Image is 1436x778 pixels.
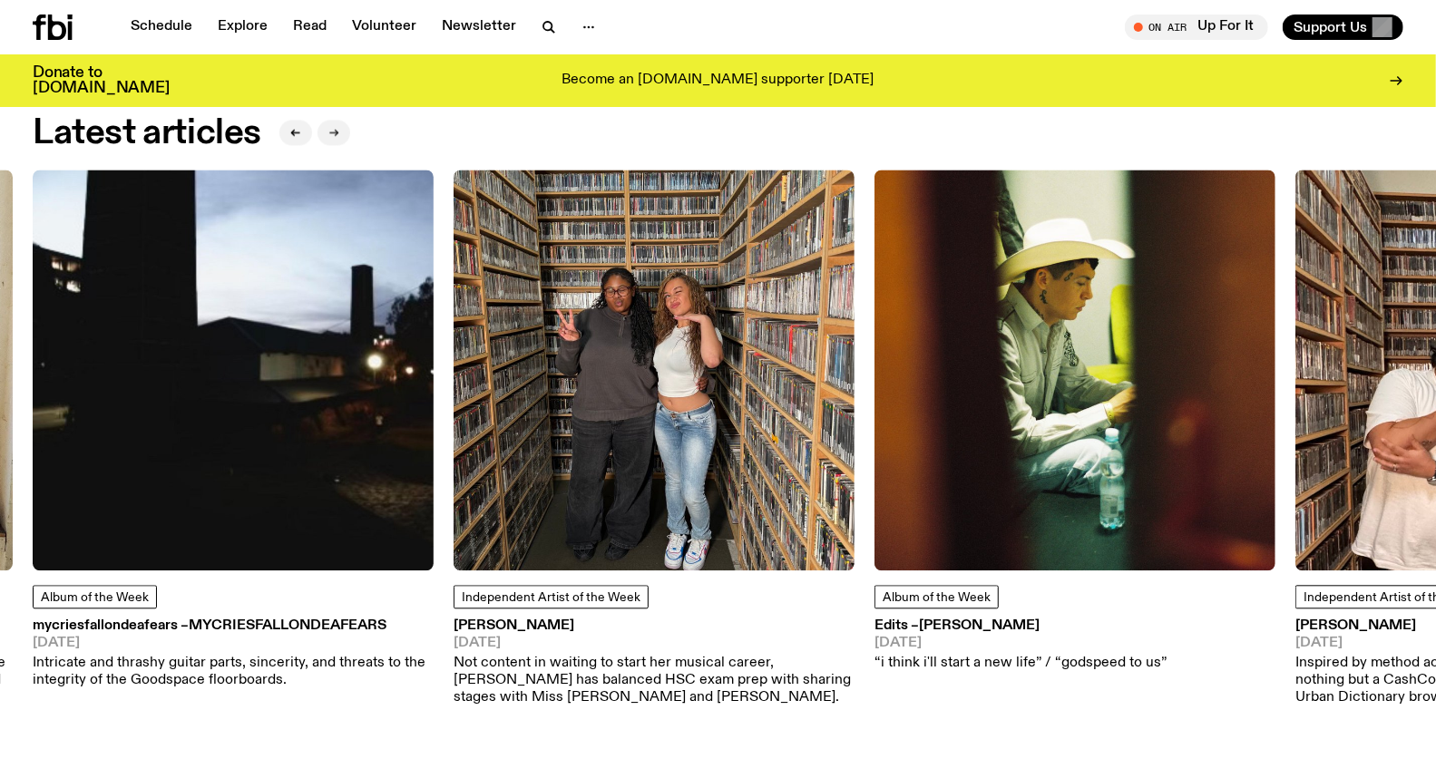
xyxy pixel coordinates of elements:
span: mycriesfallondeafears [189,618,386,633]
h2: Latest articles [33,117,261,150]
a: Schedule [120,15,203,40]
a: Independent Artist of the Week [454,585,649,608]
span: Independent Artist of the Week [462,591,640,604]
h3: [PERSON_NAME] [454,619,855,633]
span: Album of the Week [41,591,149,604]
span: Support Us [1294,19,1367,35]
p: Not content in waiting to start her musical career, [PERSON_NAME] has balanced HSC exam prep with... [454,655,855,707]
p: Intricate and thrashy guitar parts, sincerity, and threats to the integrity of the Goodspace floo... [33,655,434,689]
h3: mycriesfallondeafears – [33,619,434,633]
a: Album of the Week [33,585,157,608]
a: Edits –[PERSON_NAME][DATE]“i think i'll start a new life” / “godspeed to us” [874,619,1167,672]
a: [PERSON_NAME][DATE]Not content in waiting to start her musical career, [PERSON_NAME] has balanced... [454,619,855,706]
span: Album of the Week [883,591,991,604]
img: A blurry image of a building at dusk. Shot at low exposure, so its hard to make out much. [33,170,434,570]
a: Read [282,15,337,40]
a: Explore [207,15,278,40]
button: On AirUp For It [1125,15,1268,40]
span: [PERSON_NAME] [919,618,1040,633]
img: A side profile of Chuquimamani-Condori. They are wearing a cowboy hat and jeans, and a white cowb... [874,170,1275,570]
h3: Donate to [DOMAIN_NAME] [33,65,170,96]
a: Volunteer [341,15,427,40]
a: mycriesfallondeafears –mycriesfallondeafears[DATE]Intricate and thrashy guitar parts, sincerity, ... [33,619,434,689]
span: [DATE] [454,637,855,650]
a: Newsletter [431,15,527,40]
h3: Edits – [874,619,1167,633]
span: [DATE] [874,637,1167,650]
p: Become an [DOMAIN_NAME] supporter [DATE] [562,73,874,89]
a: Album of the Week [874,585,999,608]
p: “i think i'll start a new life” / “godspeed to us” [874,655,1167,672]
span: [DATE] [33,637,434,650]
button: Support Us [1283,15,1403,40]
